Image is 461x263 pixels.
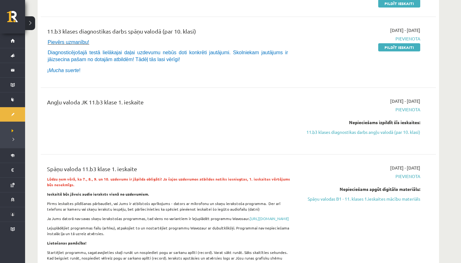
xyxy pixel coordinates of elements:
[378,43,420,51] a: Pildīt ieskaiti
[250,216,289,221] a: [URL][DOMAIN_NAME]
[302,106,420,113] span: Pievienota
[302,119,420,126] div: Nepieciešams izpildīt šīs ieskaites:
[47,68,81,73] span: ¡ !
[48,39,89,45] span: Pievērs uzmanību!
[302,35,420,42] span: Pievienota
[302,186,420,192] div: Nepieciešams apgūt digitālo materiālu:
[48,50,288,62] span: Diagnosticējošajā testā lielākajai daļai uzdevumu nebūs doti konkrēti jautājumi. Skolniekam jautā...
[7,11,25,27] a: Rīgas 1. Tālmācības vidusskola
[47,201,293,212] p: Pirms ieskaites pildīšanas pārbaudiet, vai Jums ir atbilstošs aprīkojums - dators ar mikrofonu un...
[390,98,420,104] span: [DATE] - [DATE]
[47,250,293,261] p: Startējiet programmu, sagatavojieties skaļi runāt un nospiediet pogu ar sarkanu aplīti (record). ...
[302,196,420,202] a: Spāņu valodas B1 - 11. klases 1.ieskaites mācību materiāls
[47,98,293,109] div: Angļu valoda JK 11.b3 klase 1. ieskaite
[47,225,293,236] p: Lejuplādējiet programmas failu (arhīvu), atpakojiet to un nostartējiet programmu Wavozaur ar dubu...
[47,240,87,245] strong: Lietošanas pamācība!
[47,176,290,187] strong: Lūdzu ņem vērā, ka 7., 8., 9. un 10. uzdevums ir jāpilda obligāti! Ja šajos uzdevumos atbildes ne...
[47,27,293,39] div: 11.b3 klases diagnostikas darbs spāņu valodā (par 10. klasi)
[47,216,293,221] p: Ja Jums datorā nav savas skaņu ierakstošas programmas, tad viens no variantiem ir lejuplādēt prog...
[302,129,420,135] a: 11.b3 klases diagnostikas darbs angļu valodā (par 10. klasi)
[49,68,79,73] i: Mucha suerte
[47,165,293,176] div: Spāņu valoda 11.b3 klase 1. ieskaite
[302,173,420,180] span: Pievienota
[390,27,420,34] span: [DATE] - [DATE]
[390,165,420,171] span: [DATE] - [DATE]
[47,192,149,197] strong: Ieskaitē būs jāveic audio ieraksts vienā no uzdevumiem.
